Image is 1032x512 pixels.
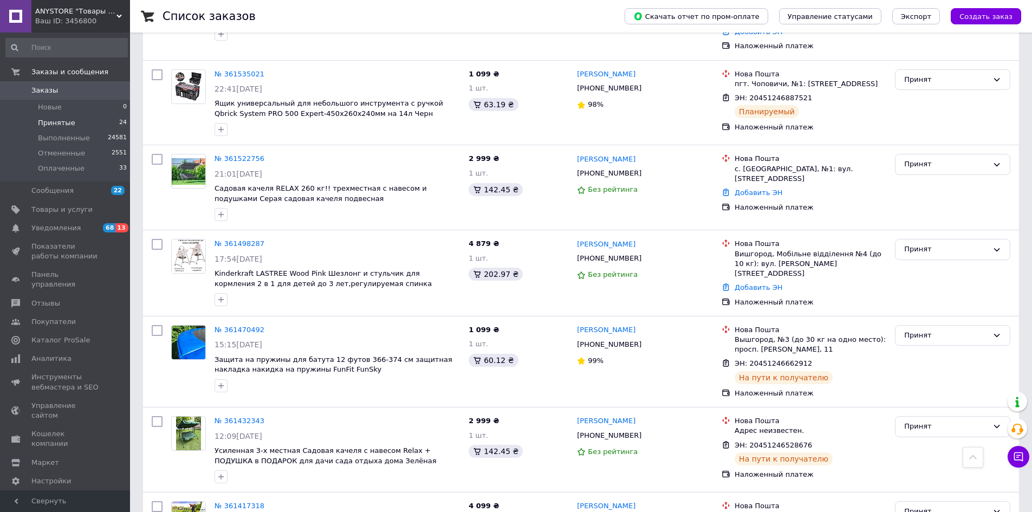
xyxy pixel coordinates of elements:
span: ANYSTORE "Товары для дома и активного отдыха" [35,7,116,16]
div: Адрес неизвестен. [735,426,886,436]
div: 202.97 ₴ [469,268,523,281]
span: Создать заказ [959,12,1012,21]
div: Наложенный платеж [735,470,886,479]
span: Покупатели [31,317,76,327]
button: Скачать отчет по пром-оплате [625,8,768,24]
span: 33 [119,164,127,173]
h1: Список заказов [163,10,256,23]
span: 1 099 ₴ [469,70,499,78]
div: [PHONE_NUMBER] [575,338,644,352]
span: Отмененные [38,148,85,158]
div: пгт. Чоповичи, №1: [STREET_ADDRESS] [735,79,886,89]
div: [PHONE_NUMBER] [575,251,644,265]
img: Фото товару [176,417,202,450]
span: Скачать отчет по пром-оплате [633,11,760,21]
a: [PERSON_NAME] [577,69,635,80]
span: Kinderkraft LASTREE Wood Pink Шезлонг и стульчик для кормления 2 в 1 для детей до 3 лет,регулируе... [215,269,432,288]
span: 4 879 ₴ [469,239,499,248]
a: № 361522756 [215,154,264,163]
span: 15:15[DATE] [215,340,262,349]
a: [PERSON_NAME] [577,239,635,250]
a: № 361498287 [215,239,264,248]
span: Экспорт [901,12,931,21]
span: 98% [588,100,603,108]
img: Фото товару [172,239,205,273]
div: 60.12 ₴ [469,354,518,367]
div: с. [GEOGRAPHIC_DATA], №1: вул. [STREET_ADDRESS] [735,164,886,184]
span: Маркет [31,458,59,468]
div: Нова Пошта [735,416,886,426]
span: ЭН: 20451246887521 [735,94,812,102]
img: Фото товару [172,326,205,359]
span: Каталог ProSale [31,335,90,345]
span: 12:09[DATE] [215,432,262,440]
div: Наложенный платеж [735,122,886,132]
a: [PERSON_NAME] [577,325,635,335]
div: Принят [904,330,988,341]
span: 99% [588,357,603,365]
div: 142.45 ₴ [469,445,523,458]
div: Наложенный платеж [735,388,886,398]
a: № 361470492 [215,326,264,334]
div: Нова Пошта [735,239,886,249]
a: № 361432343 [215,417,264,425]
span: 1 шт. [469,84,488,92]
span: 13 [115,223,128,232]
span: 4 099 ₴ [469,502,499,510]
span: 22 [111,186,125,195]
span: 2 999 ₴ [469,154,499,163]
div: Вишгород, Мобільне відділення №4 (до 10 кг): вул. [PERSON_NAME][STREET_ADDRESS] [735,249,886,279]
span: 1 шт. [469,169,488,177]
a: Добавить ЭН [735,283,782,291]
input: Поиск [5,38,128,57]
div: Нова Пошта [735,325,886,335]
div: [PHONE_NUMBER] [575,81,644,95]
a: Фото товару [171,416,206,451]
a: Ящик универсальный для небольшого инструмента с ручкой Qbrick System PRO 500 Expert-450х260х240мм... [215,99,443,118]
span: Без рейтинга [588,270,638,278]
div: На пути к получателю [735,371,833,384]
button: Создать заказ [951,8,1021,24]
a: № 361535021 [215,70,264,78]
div: Нова Пошта [735,69,886,79]
div: Принят [904,74,988,86]
a: [PERSON_NAME] [577,501,635,511]
a: № 361417318 [215,502,264,510]
div: Вышгород, №3 (до 30 кг на одно место): просп. [PERSON_NAME], 11 [735,335,886,354]
span: Защита на пружины для батута 12 футов 366-374 см защитная накладка накидка на пружины FunFit FunSky [215,355,452,374]
div: Наложенный платеж [735,297,886,307]
span: 1 шт. [469,431,488,439]
button: Управление статусами [779,8,881,24]
span: 24 [119,118,127,128]
div: [PHONE_NUMBER] [575,429,644,443]
a: Садовая качеля RELAX 260 кг!! трехместная с навесом и подушками Серая садовая качеля подвесная [G... [215,184,427,212]
span: Товары и услуги [31,205,93,215]
button: Чат с покупателем [1008,446,1029,468]
div: Нова Пошта [735,154,886,164]
span: Принятые [38,118,75,128]
a: Фото товару [171,325,206,360]
span: Заказы и сообщения [31,67,108,77]
div: 63.19 ₴ [469,98,518,111]
span: 1 099 ₴ [469,326,499,334]
span: Управление сайтом [31,401,100,420]
div: Ваш ID: 3456800 [35,16,130,26]
div: 142.45 ₴ [469,183,523,196]
span: Оплаченные [38,164,85,173]
span: Новые [38,102,62,112]
span: Без рейтинга [588,448,638,456]
span: Управление статусами [788,12,873,21]
span: Заказы [31,86,58,95]
span: 2 999 ₴ [469,417,499,425]
a: Усиленная 3-х местная Садовая качеля с навесом Relax + ПОДУШКА в ПОДАРОК для дачи сада отдыха дом... [215,446,437,465]
span: ЭН: 20451246528676 [735,441,812,449]
span: 22:41[DATE] [215,85,262,93]
div: Принят [904,244,988,255]
div: Планируемый [735,105,799,118]
span: 0 [123,102,127,112]
a: Добавить ЭН [735,189,782,197]
div: [PHONE_NUMBER] [575,166,644,180]
span: 24581 [108,133,127,143]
